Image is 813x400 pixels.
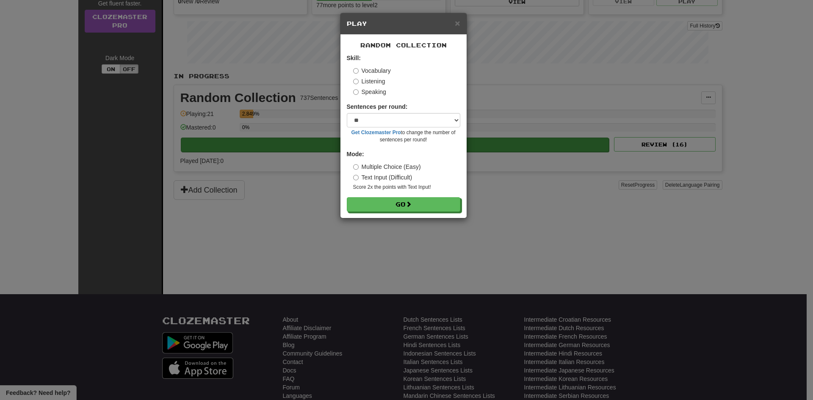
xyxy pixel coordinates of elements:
[455,19,460,28] button: Close
[347,129,460,143] small: to change the number of sentences per round!
[455,18,460,28] span: ×
[353,89,359,95] input: Speaking
[360,41,447,49] span: Random Collection
[353,184,460,191] small: Score 2x the points with Text Input !
[353,163,421,171] label: Multiple Choice (Easy)
[353,164,359,170] input: Multiple Choice (Easy)
[353,68,359,74] input: Vocabulary
[353,88,386,96] label: Speaking
[353,66,391,75] label: Vocabulary
[353,77,385,86] label: Listening
[347,55,361,61] strong: Skill:
[347,197,460,212] button: Go
[353,175,359,180] input: Text Input (Difficult)
[351,130,401,135] a: Get Clozemaster Pro
[353,173,412,182] label: Text Input (Difficult)
[347,151,364,157] strong: Mode:
[347,102,408,111] label: Sentences per round:
[347,19,460,28] h5: Play
[353,79,359,84] input: Listening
